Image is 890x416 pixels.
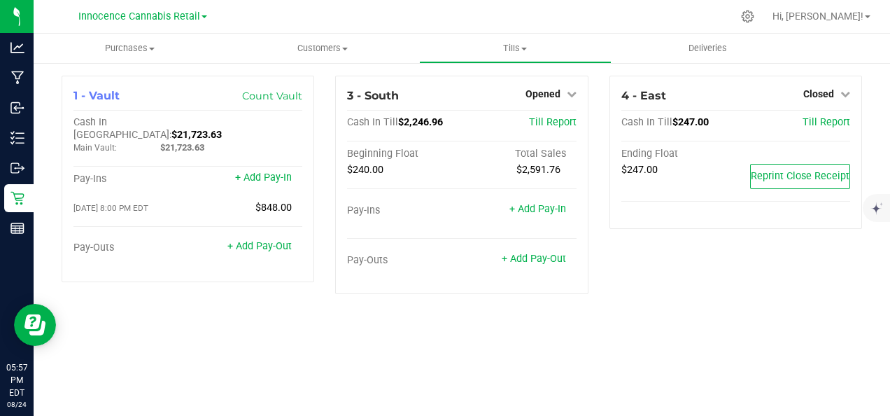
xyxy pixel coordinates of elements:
[171,129,222,141] span: $21,723.63
[160,142,204,153] span: $21,723.63
[347,89,399,102] span: 3 - South
[78,11,200,22] span: Innocence Cannabis Retail
[419,34,612,63] a: Tills
[751,170,849,182] span: Reprint Close Receipt
[502,253,566,265] a: + Add Pay-Out
[672,116,709,128] span: $247.00
[10,71,24,85] inline-svg: Manufacturing
[347,116,398,128] span: Cash In Till
[516,164,560,176] span: $2,591.76
[347,204,462,217] div: Pay-Ins
[509,203,566,215] a: + Add Pay-In
[462,148,577,160] div: Total Sales
[398,116,443,128] span: $2,246.96
[73,173,188,186] div: Pay-Ins
[242,90,302,102] a: Count Vault
[235,172,292,183] a: + Add Pay-In
[10,161,24,175] inline-svg: Outbound
[621,148,736,160] div: Ending Float
[10,101,24,115] inline-svg: Inbound
[227,240,292,252] a: + Add Pay-Out
[73,242,188,254] div: Pay-Outs
[670,42,746,55] span: Deliveries
[226,34,418,63] a: Customers
[73,203,148,213] span: [DATE] 8:00 PM EDT
[34,42,226,55] span: Purchases
[34,34,226,63] a: Purchases
[739,10,756,23] div: Manage settings
[10,221,24,235] inline-svg: Reports
[255,202,292,214] span: $848.00
[10,41,24,55] inline-svg: Analytics
[73,89,120,102] span: 1 - Vault
[803,116,850,128] a: Till Report
[525,88,560,99] span: Opened
[73,116,171,141] span: Cash In [GEOGRAPHIC_DATA]:
[227,42,418,55] span: Customers
[621,89,666,102] span: 4 - East
[6,361,27,399] p: 05:57 PM EDT
[347,254,462,267] div: Pay-Outs
[772,11,863,22] span: Hi, [PERSON_NAME]!
[14,304,56,346] iframe: Resource center
[621,116,672,128] span: Cash In Till
[10,191,24,205] inline-svg: Retail
[750,164,850,189] button: Reprint Close Receipt
[420,42,611,55] span: Tills
[347,164,383,176] span: $240.00
[347,148,462,160] div: Beginning Float
[6,399,27,410] p: 08/24
[803,88,834,99] span: Closed
[621,164,658,176] span: $247.00
[73,143,117,153] span: Main Vault:
[529,116,577,128] a: Till Report
[612,34,804,63] a: Deliveries
[10,131,24,145] inline-svg: Inventory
